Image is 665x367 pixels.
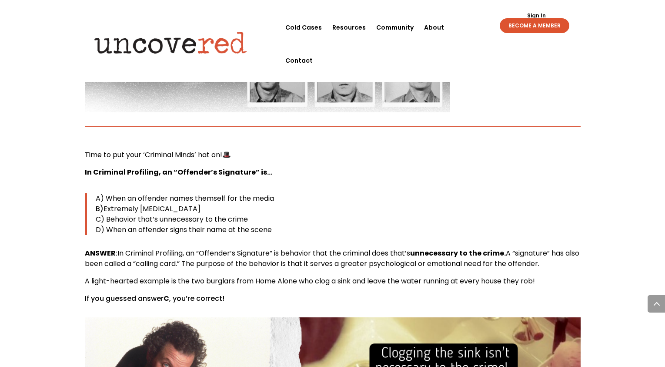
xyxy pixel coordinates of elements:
[285,44,313,77] a: Contact
[500,18,569,33] a: BECOME A MEMBER
[424,11,444,44] a: About
[376,11,414,44] a: Community
[104,204,201,214] span: Extremely [MEDICAL_DATA]
[332,11,366,44] a: Resources
[85,293,581,304] p: If you guessed answer , you’re correct!
[96,214,248,224] span: C) Behavior that’s unnecessary to the crime
[85,150,222,160] span: Time to put your ‘Criminal Minds’ hat on!
[85,167,272,177] b: In Criminal Profiling, an “Offender’s Signature” is…
[164,293,169,303] strong: C
[222,150,231,160] span: 🎩
[87,26,254,60] img: Uncovered logo
[410,248,506,258] b: unnecessary to the crime.
[96,193,274,203] span: A) When an offender names themself for the media
[96,225,272,235] span: D) When an offender signs their name at the scene
[85,248,579,269] span: A “signature” has also been called a “calling card.” The purpose of the behavior is that it serve...
[285,11,322,44] a: Cold Cases
[96,204,581,214] p: B)
[522,13,551,18] a: Sign In
[117,248,410,258] span: In Criminal Profiling, an “Offender’s Signature” is behavior that the criminal does that’s
[85,276,535,286] span: A light-hearted example is the two burglars from Home Alone who clog a sink and leave the water r...
[85,248,581,276] p: :
[85,248,116,258] strong: ANSWER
